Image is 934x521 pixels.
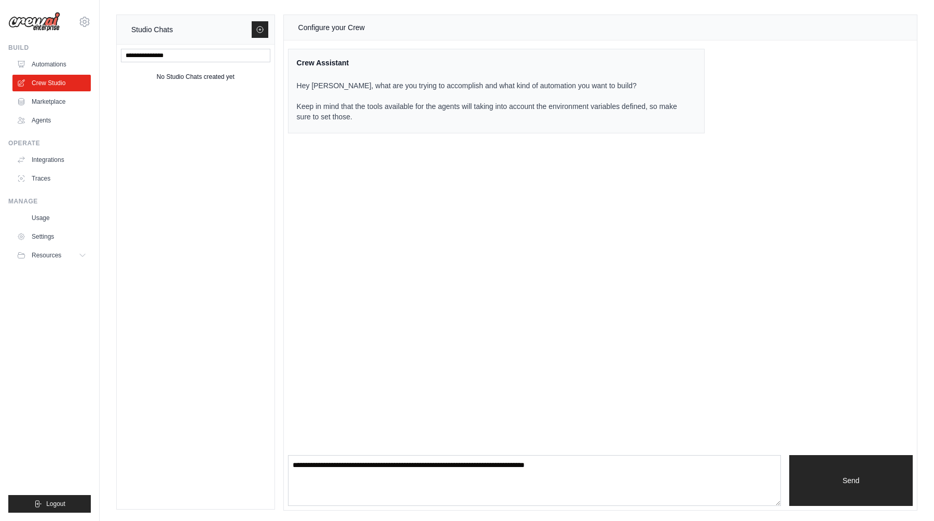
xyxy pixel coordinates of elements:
div: Manage [8,197,91,205]
a: Integrations [12,152,91,168]
div: Studio Chats [131,23,173,36]
button: Resources [12,247,91,264]
div: Configure your Crew [298,21,365,34]
button: Logout [8,495,91,513]
a: Settings [12,228,91,245]
img: Logo [8,12,60,32]
div: Build [8,44,91,52]
a: Marketplace [12,93,91,110]
a: Traces [12,170,91,187]
a: Agents [12,112,91,129]
a: Usage [12,210,91,226]
span: Resources [32,251,61,259]
a: Crew Studio [12,75,91,91]
button: Send [789,455,913,506]
p: Hey [PERSON_NAME], what are you trying to accomplish and what kind of automation you want to buil... [297,80,683,122]
a: Automations [12,56,91,73]
div: Operate [8,139,91,147]
span: Logout [46,500,65,508]
div: Crew Assistant [297,58,683,68]
div: No Studio Chats created yet [157,71,235,83]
